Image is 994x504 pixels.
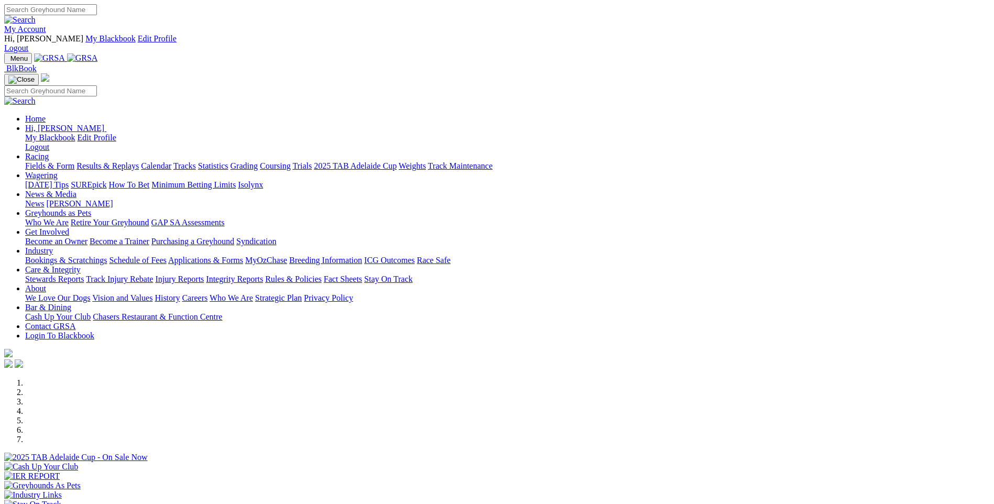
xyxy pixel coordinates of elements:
a: BlkBook [4,64,37,73]
a: Integrity Reports [206,275,263,283]
a: Race Safe [417,256,450,265]
img: GRSA [34,53,65,63]
a: Weights [399,161,426,170]
a: Injury Reports [155,275,204,283]
a: Cash Up Your Club [25,312,91,321]
div: Bar & Dining [25,312,990,322]
a: 2025 TAB Adelaide Cup [314,161,397,170]
a: Coursing [260,161,291,170]
a: Vision and Values [92,293,152,302]
div: Wagering [25,180,990,190]
img: logo-grsa-white.png [41,73,49,82]
div: News & Media [25,199,990,209]
a: Wagering [25,171,58,180]
a: How To Bet [109,180,150,189]
div: Get Involved [25,237,990,246]
a: Industry [25,246,53,255]
input: Search [4,85,97,96]
a: [PERSON_NAME] [46,199,113,208]
a: Stay On Track [364,275,412,283]
a: Hi, [PERSON_NAME] [25,124,106,133]
a: Chasers Restaurant & Function Centre [93,312,222,321]
a: Grading [231,161,258,170]
a: Get Involved [25,227,69,236]
img: twitter.svg [15,359,23,368]
a: Greyhounds as Pets [25,209,91,217]
a: Privacy Policy [304,293,353,302]
a: Fields & Form [25,161,74,170]
img: Search [4,15,36,25]
a: Stewards Reports [25,275,84,283]
a: Who We Are [210,293,253,302]
a: GAP SA Assessments [151,218,225,227]
a: About [25,284,46,293]
a: Tracks [173,161,196,170]
a: Login To Blackbook [25,331,94,340]
a: Care & Integrity [25,265,81,274]
a: History [155,293,180,302]
a: Syndication [236,237,276,246]
a: Logout [25,143,49,151]
a: Applications & Forms [168,256,243,265]
a: Logout [4,43,28,52]
a: Track Injury Rebate [86,275,153,283]
div: Hi, [PERSON_NAME] [25,133,990,152]
input: Search [4,4,97,15]
img: facebook.svg [4,359,13,368]
div: About [25,293,990,303]
a: Breeding Information [289,256,362,265]
div: Industry [25,256,990,265]
a: News & Media [25,190,77,199]
a: News [25,199,44,208]
a: ICG Outcomes [364,256,414,265]
span: Hi, [PERSON_NAME] [25,124,104,133]
a: Minimum Betting Limits [151,180,236,189]
a: Calendar [141,161,171,170]
a: Track Maintenance [428,161,493,170]
span: Menu [10,54,28,62]
a: We Love Our Dogs [25,293,90,302]
a: Isolynx [238,180,263,189]
img: logo-grsa-white.png [4,349,13,357]
img: Industry Links [4,490,62,500]
img: Greyhounds As Pets [4,481,81,490]
a: Bar & Dining [25,303,71,312]
div: Racing [25,161,990,171]
a: Become a Trainer [90,237,149,246]
a: Strategic Plan [255,293,302,302]
a: My Blackbook [85,34,136,43]
a: Rules & Policies [265,275,322,283]
a: Bookings & Scratchings [25,256,107,265]
a: Statistics [198,161,228,170]
a: Trials [292,161,312,170]
a: MyOzChase [245,256,287,265]
img: 2025 TAB Adelaide Cup - On Sale Now [4,453,148,462]
a: Schedule of Fees [109,256,166,265]
a: Who We Are [25,218,69,227]
span: BlkBook [6,64,37,73]
button: Toggle navigation [4,74,39,85]
span: Hi, [PERSON_NAME] [4,34,83,43]
a: Purchasing a Greyhound [151,237,234,246]
a: Edit Profile [138,34,177,43]
img: Search [4,96,36,106]
img: Cash Up Your Club [4,462,78,472]
a: Fact Sheets [324,275,362,283]
a: Results & Replays [77,161,139,170]
a: SUREpick [71,180,106,189]
a: Edit Profile [78,133,116,142]
img: Close [8,75,35,84]
a: Become an Owner [25,237,88,246]
div: Greyhounds as Pets [25,218,990,227]
a: Contact GRSA [25,322,75,331]
a: Racing [25,152,49,161]
div: My Account [4,34,990,53]
img: GRSA [67,53,98,63]
a: Retire Your Greyhound [71,218,149,227]
a: Home [25,114,46,123]
a: Careers [182,293,207,302]
a: [DATE] Tips [25,180,69,189]
a: My Account [4,25,46,34]
img: IER REPORT [4,472,60,481]
a: My Blackbook [25,133,75,142]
